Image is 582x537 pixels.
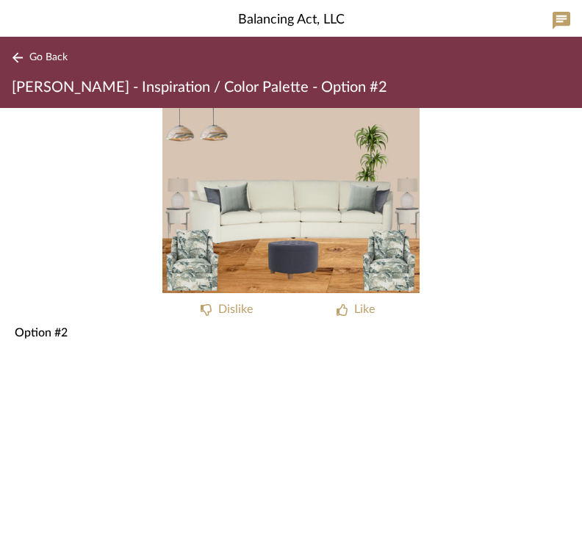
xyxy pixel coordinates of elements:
[29,51,68,64] span: Go Back
[238,10,345,30] span: Balancing Act, LLC
[354,300,375,318] div: Like
[162,108,420,293] img: ee2cf013-d946-45bf-8895-5248134987d5_436x436.jpg
[12,80,387,95] span: [PERSON_NAME] - Inspiration / Color Palette - Option #2
[12,48,73,67] button: Go Back
[15,324,68,342] span: Option #2
[218,300,253,318] div: Dislike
